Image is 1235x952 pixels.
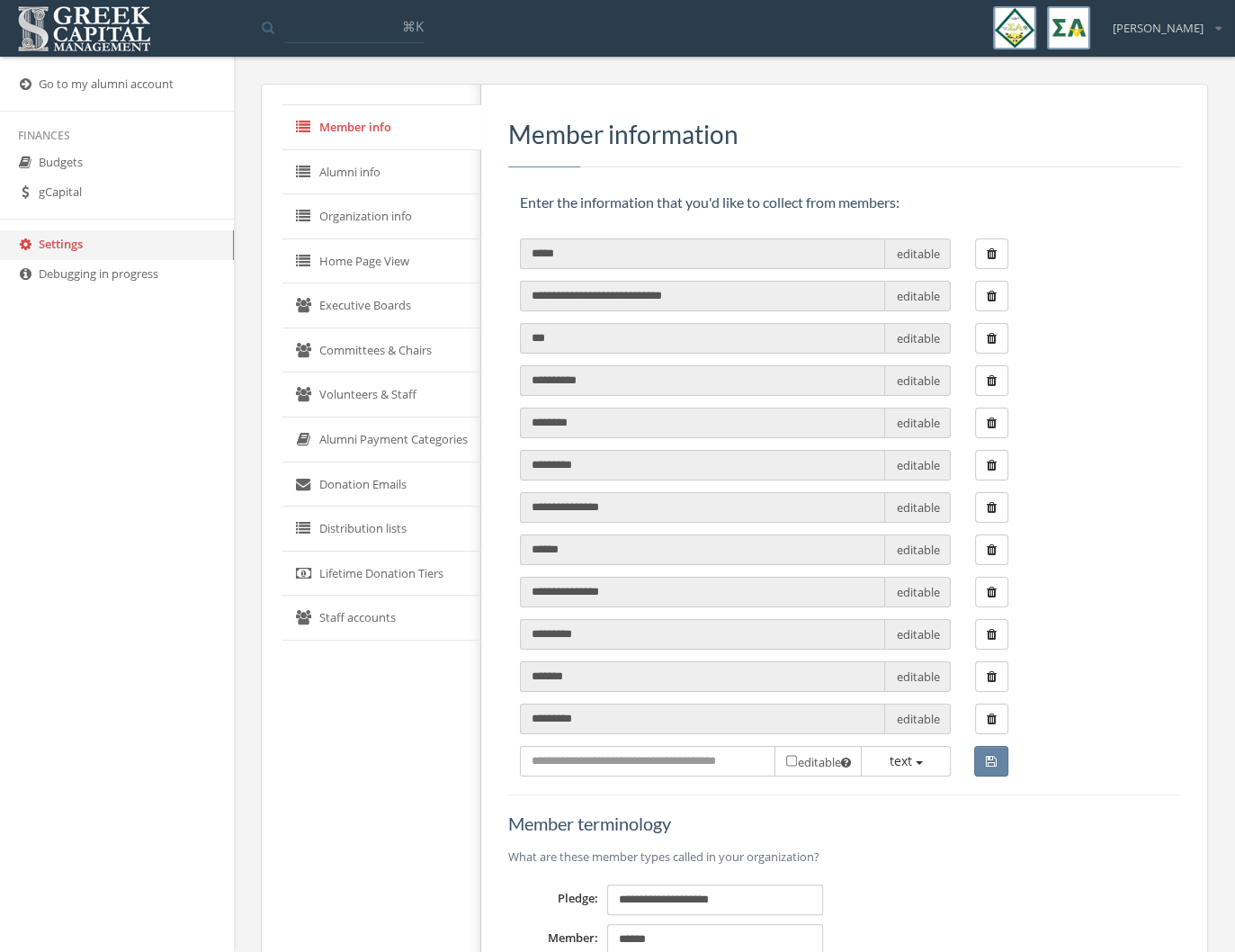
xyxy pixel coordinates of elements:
a: Lifetime Donation Tiers [282,552,481,597]
span: editable [885,365,951,396]
label: Pledge: [508,890,598,907]
span: editable [885,492,951,523]
span: editable [885,704,951,734]
h3: Member information [508,121,1180,148]
a: Member info [282,105,481,150]
span: editable [885,238,951,269]
span: ⌘K [402,17,424,35]
a: Committees & Chairs [282,328,481,373]
span: editable [885,577,951,607]
div: [PERSON_NAME] [1101,6,1222,37]
span: editable [775,746,863,777]
button: text [861,746,951,777]
a: Volunteers & Staff [282,373,481,418]
a: Staff accounts [282,596,481,641]
span: editable [885,450,951,480]
label: Member: [508,930,598,947]
span: editable [885,281,951,311]
span: editable [885,619,951,650]
a: Home Page View [282,239,481,284]
a: Executive Boards [282,283,481,328]
h5: Member terminology [508,813,1180,833]
a: Organization info [282,194,481,239]
span: editable [885,323,951,354]
a: Alumni Payment Categories [282,418,481,463]
a: Alumni info [282,150,481,195]
span: [PERSON_NAME] [1113,20,1204,37]
a: Donation Emails [282,463,481,507]
h6: Enter the information that you'd like to collect from members: [520,194,1180,211]
span: editable [885,408,951,438]
p: What are these member types called in your organization? [508,847,1180,867]
span: editable [885,661,951,692]
a: Distribution lists [282,507,481,552]
span: editable [885,534,951,565]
